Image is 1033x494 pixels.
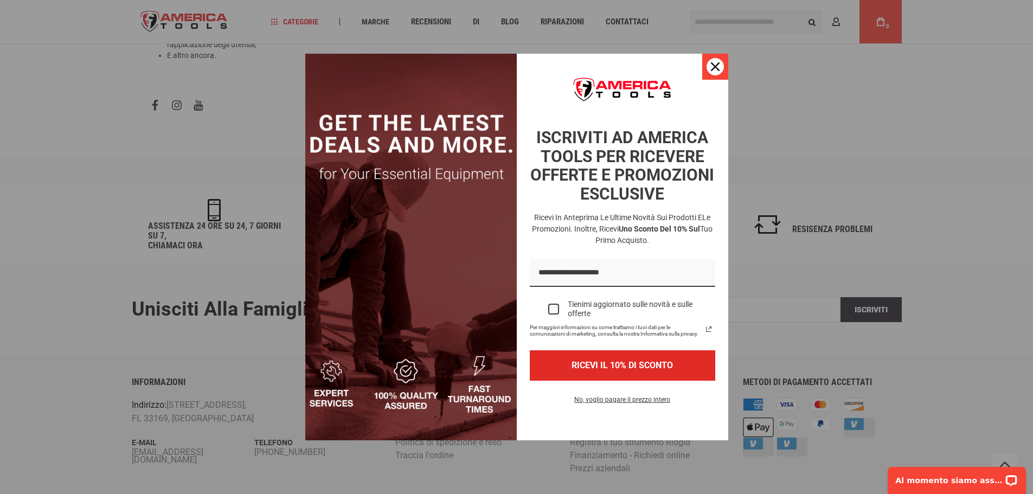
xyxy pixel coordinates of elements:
[702,323,715,336] a: Leggi la nostra Informativa sulla privacy
[574,396,670,403] font: No, voglio pagare il prezzo intero
[530,128,714,203] font: ISCRIVITI AD AMERICA TOOLS PER RICEVERE OFFERTE E PROMOZIONI ESCLUSIVE
[881,460,1033,494] iframe: Widget di chat LiveChat
[568,300,692,318] font: Tienimi aggiornato sulle novità e sulle offerte
[125,14,138,27] button: Apri il widget della chat LiveChat
[530,350,715,380] button: RICEVI IL 10% DI SCONTO
[572,360,673,370] font: RICEVI IL 10% DI SCONTO
[619,224,700,233] font: uno sconto del 10% sul
[711,62,720,71] svg: icona di chiusura
[702,54,728,80] button: Vicino
[702,323,715,336] svg: icona di collegamento
[530,324,698,337] font: Per maggiori informazioni su come trattiamo i tuoi dati per le comunicazioni di marketing, consul...
[15,16,260,25] font: Al momento siamo assenti. Tornate a trovarci più tardi!
[566,394,679,412] button: No, voglio pagare il prezzo intero
[530,259,715,287] input: Campo email
[534,213,702,222] font: Ricevi in ​​anteprima le ultime novità sui prodotti e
